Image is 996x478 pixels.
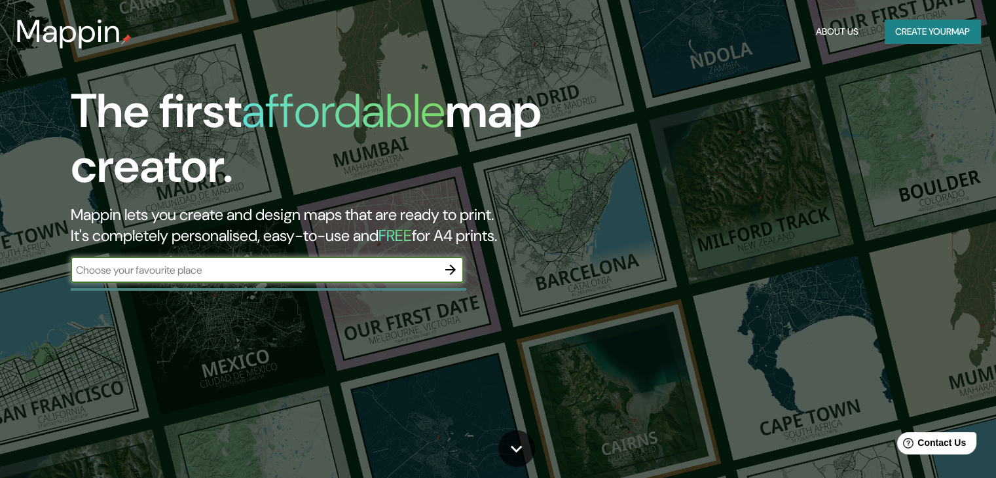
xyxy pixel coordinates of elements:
[71,84,569,204] h1: The first map creator.
[71,263,437,278] input: Choose your favourite place
[121,34,132,45] img: mappin-pin
[71,204,569,246] h2: Mappin lets you create and design maps that are ready to print. It's completely personalised, eas...
[811,20,864,44] button: About Us
[378,225,412,246] h5: FREE
[879,427,982,464] iframe: Help widget launcher
[885,20,980,44] button: Create yourmap
[242,81,445,141] h1: affordable
[16,13,121,50] h3: Mappin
